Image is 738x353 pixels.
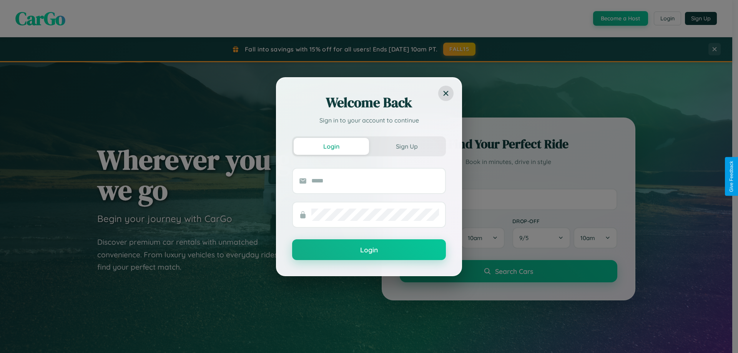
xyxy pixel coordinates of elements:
[292,239,446,260] button: Login
[292,93,446,112] h2: Welcome Back
[294,138,369,155] button: Login
[292,116,446,125] p: Sign in to your account to continue
[369,138,444,155] button: Sign Up
[729,161,734,192] div: Give Feedback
